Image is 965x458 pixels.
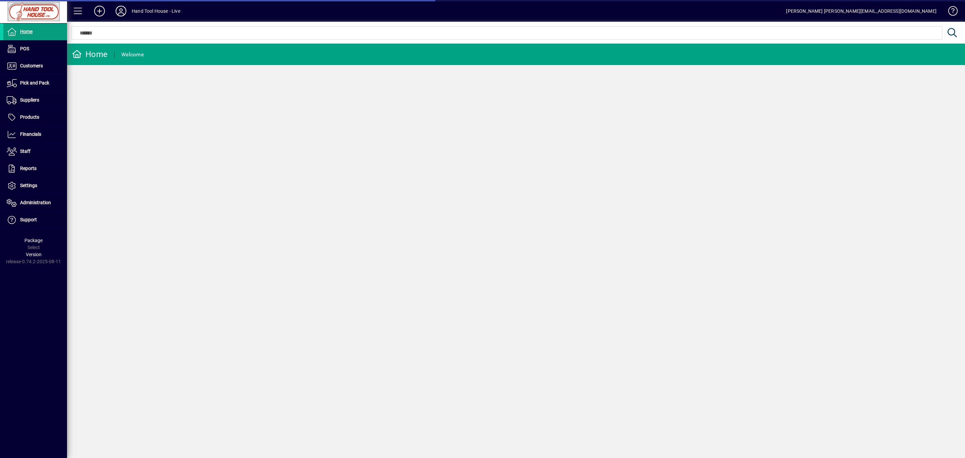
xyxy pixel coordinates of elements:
[24,238,43,243] span: Package
[121,49,144,60] div: Welcome
[3,75,67,92] a: Pick and Pack
[20,217,37,222] span: Support
[20,166,37,171] span: Reports
[3,109,67,126] a: Products
[3,41,67,57] a: POS
[20,97,39,103] span: Suppliers
[20,149,30,154] span: Staff
[132,6,180,16] div: Hand Tool House - Live
[20,200,51,205] span: Administration
[3,194,67,211] a: Administration
[3,212,67,228] a: Support
[3,160,67,177] a: Reports
[89,5,110,17] button: Add
[786,6,937,16] div: [PERSON_NAME] [PERSON_NAME][EMAIL_ADDRESS][DOMAIN_NAME]
[20,114,39,120] span: Products
[3,126,67,143] a: Financials
[110,5,132,17] button: Profile
[20,63,43,68] span: Customers
[943,1,957,23] a: Knowledge Base
[3,58,67,74] a: Customers
[3,143,67,160] a: Staff
[3,92,67,109] a: Suppliers
[3,177,67,194] a: Settings
[20,183,37,188] span: Settings
[20,131,41,137] span: Financials
[72,49,108,60] div: Home
[20,29,33,34] span: Home
[26,252,42,257] span: Version
[20,46,29,51] span: POS
[20,80,49,85] span: Pick and Pack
